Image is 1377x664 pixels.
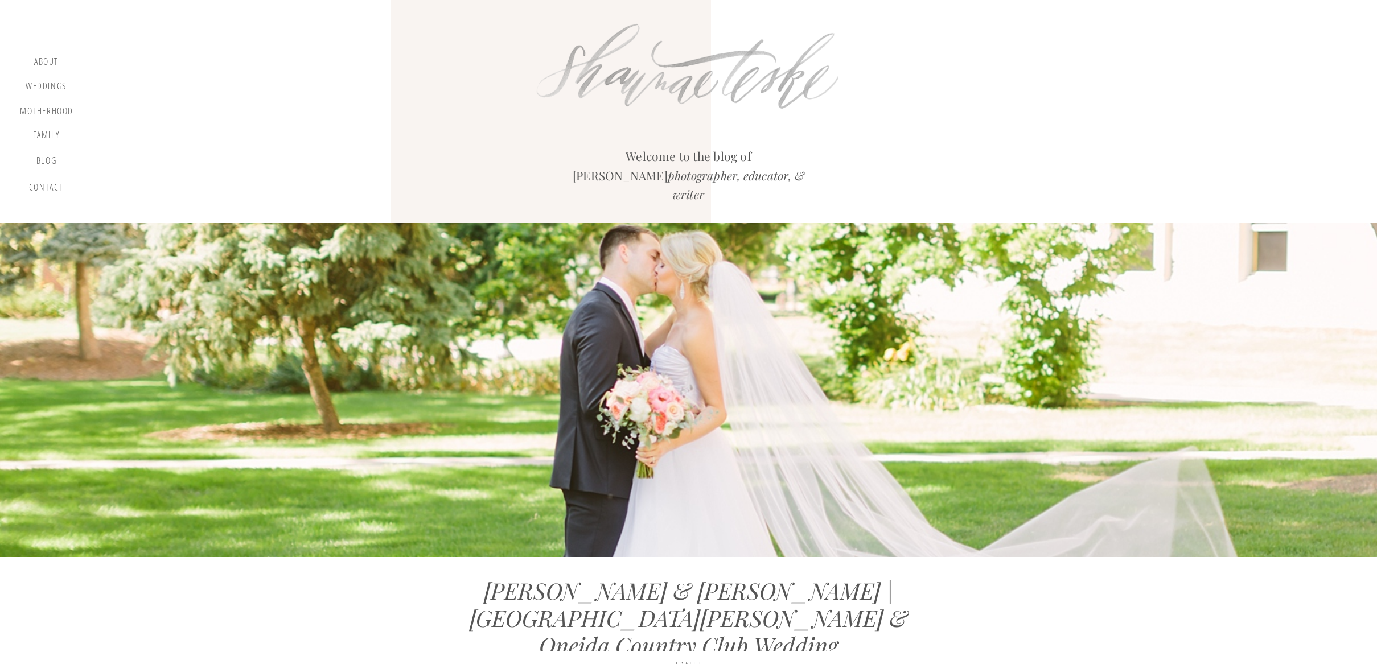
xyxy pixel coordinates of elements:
a: about [30,56,63,70]
a: Weddings [24,81,68,95]
h1: [PERSON_NAME] & [PERSON_NAME] | [GEOGRAPHIC_DATA][PERSON_NAME] & Oneida Country Club Wedding [461,577,916,659]
a: blog [30,155,63,171]
i: photographer, educator, & writer [668,167,804,203]
a: contact [27,182,65,197]
a: motherhood [20,106,73,118]
h2: Welcome to the blog of [PERSON_NAME] [565,147,813,193]
a: Family [24,130,68,145]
